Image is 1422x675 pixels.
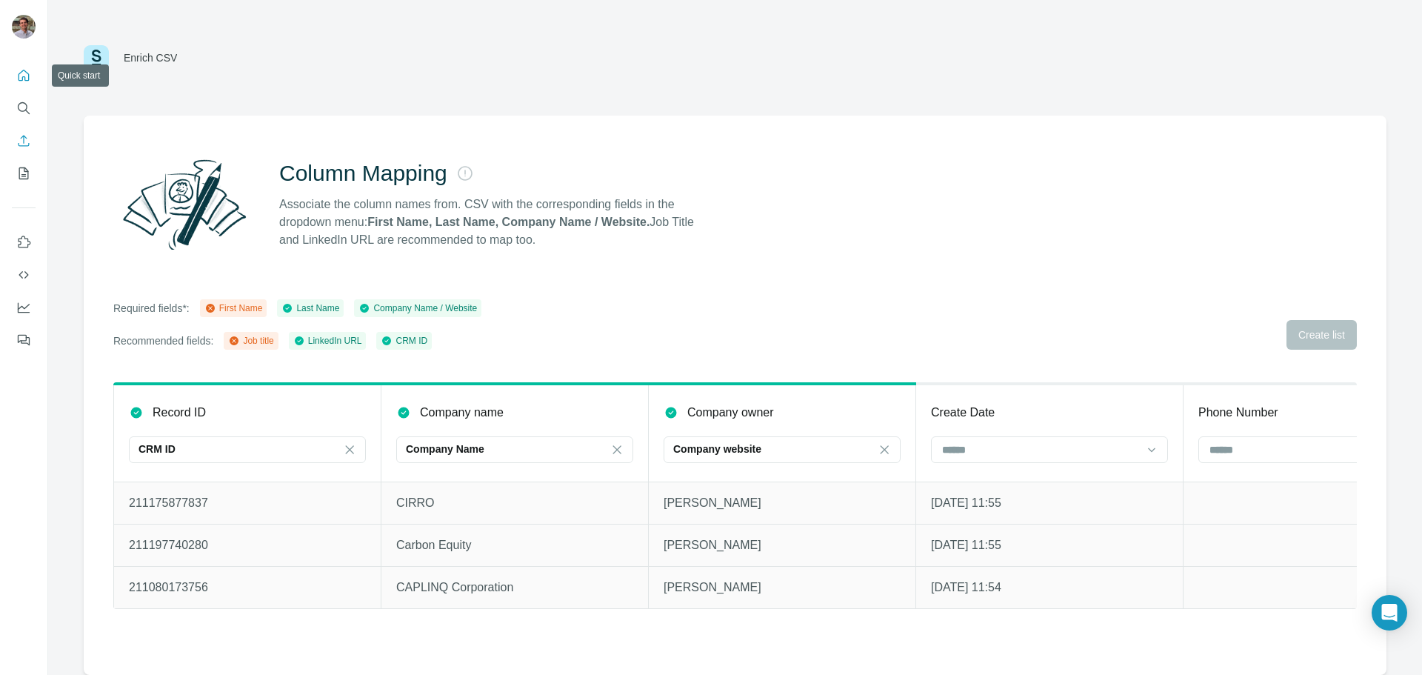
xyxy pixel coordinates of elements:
[129,579,366,596] p: 211080173756
[664,494,901,512] p: [PERSON_NAME]
[113,301,190,316] p: Required fields*:
[931,536,1168,554] p: [DATE] 11:55
[293,334,362,348] div: LinkedIn URL
[420,404,504,422] p: Company name
[396,579,633,596] p: CAPLINQ Corporation
[124,50,177,65] div: Enrich CSV
[358,302,477,315] div: Company Name / Website
[12,95,36,122] button: Search
[129,536,366,554] p: 211197740280
[673,442,761,456] p: Company website
[12,229,36,256] button: Use Surfe on LinkedIn
[12,127,36,154] button: Enrich CSV
[931,494,1168,512] p: [DATE] 11:55
[1198,404,1278,422] p: Phone Number
[406,442,484,456] p: Company Name
[138,442,176,456] p: CRM ID
[281,302,339,315] div: Last Name
[228,334,273,348] div: Job title
[12,160,36,187] button: My lists
[381,334,427,348] div: CRM ID
[113,333,213,348] p: Recommended fields:
[664,536,901,554] p: [PERSON_NAME]
[396,536,633,554] p: Carbon Equity
[12,15,36,39] img: Avatar
[153,404,206,422] p: Record ID
[279,196,707,249] p: Associate the column names from. CSV with the corresponding fields in the dropdown menu: Job Titl...
[113,151,256,258] img: Surfe Illustration - Column Mapping
[84,45,109,70] img: Surfe Logo
[931,404,995,422] p: Create Date
[279,160,447,187] h2: Column Mapping
[367,216,650,228] strong: First Name, Last Name, Company Name / Website.
[396,494,633,512] p: CIRRO
[12,262,36,288] button: Use Surfe API
[129,494,366,512] p: 211175877837
[12,62,36,89] button: Quick start
[1372,595,1407,631] div: Open Intercom Messenger
[664,579,901,596] p: [PERSON_NAME]
[12,294,36,321] button: Dashboard
[687,404,774,422] p: Company owner
[12,327,36,353] button: Feedback
[204,302,263,315] div: First Name
[931,579,1168,596] p: [DATE] 11:54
